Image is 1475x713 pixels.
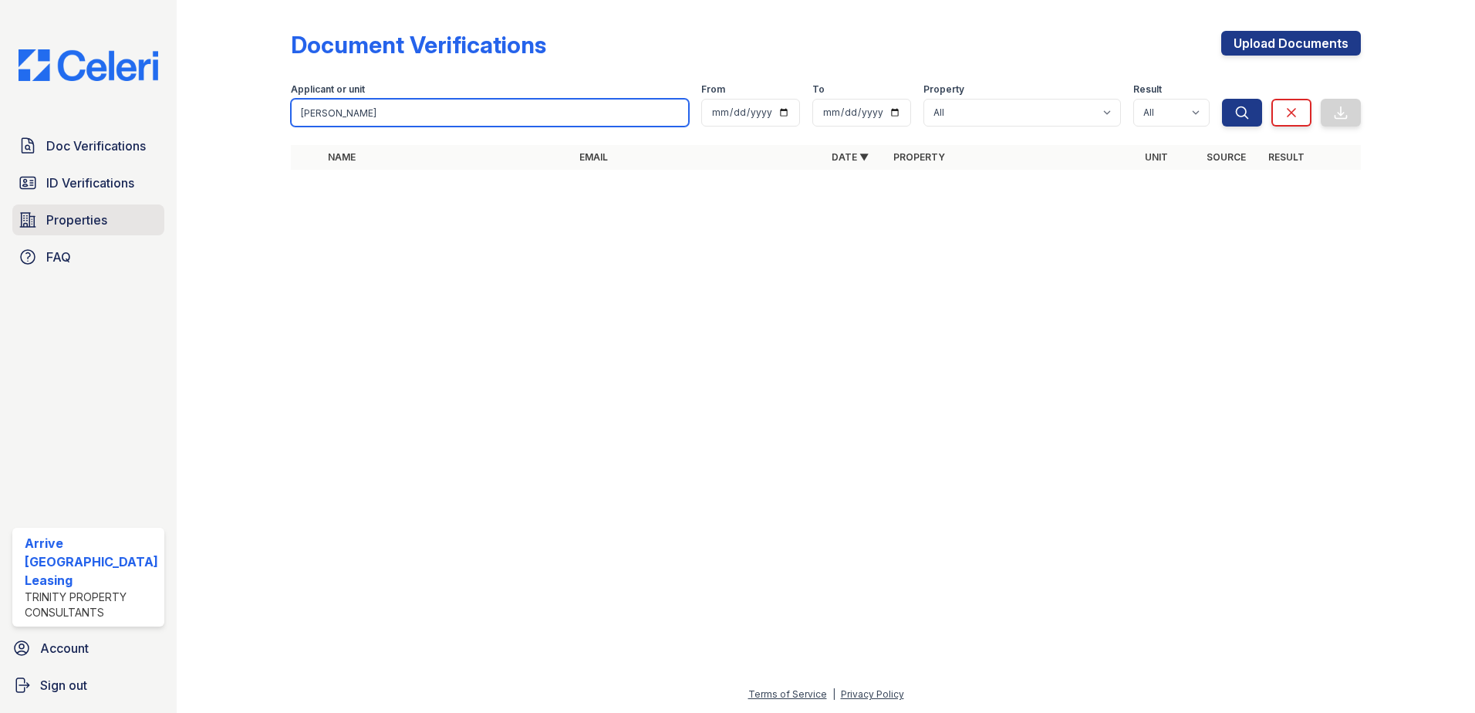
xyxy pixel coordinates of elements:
span: Doc Verifications [46,137,146,155]
a: Email [579,151,608,163]
div: Arrive [GEOGRAPHIC_DATA] Leasing [25,534,158,590]
a: Unit [1145,151,1168,163]
a: Property [893,151,945,163]
a: Terms of Service [748,688,827,700]
a: ID Verifications [12,167,164,198]
a: Account [6,633,170,664]
span: FAQ [46,248,71,266]
a: FAQ [12,242,164,272]
label: Property [923,83,964,96]
span: Account [40,639,89,657]
a: Doc Verifications [12,130,164,161]
a: Name [328,151,356,163]
div: | [832,688,835,700]
span: Properties [46,211,107,229]
label: Result [1133,83,1162,96]
a: Result [1268,151,1305,163]
a: Privacy Policy [841,688,904,700]
label: From [701,83,725,96]
div: Document Verifications [291,31,546,59]
span: Sign out [40,676,87,694]
a: Upload Documents [1221,31,1361,56]
a: Source [1207,151,1246,163]
span: ID Verifications [46,174,134,192]
a: Properties [12,204,164,235]
div: Trinity Property Consultants [25,590,158,620]
img: CE_Logo_Blue-a8612792a0a2168367f1c8372b55b34899dd931a85d93a1a3d3e32e68fde9ad4.png [6,49,170,81]
label: To [812,83,825,96]
a: Date ▼ [832,151,869,163]
a: Sign out [6,670,170,701]
label: Applicant or unit [291,83,365,96]
input: Search by name, email, or unit number [291,99,690,127]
